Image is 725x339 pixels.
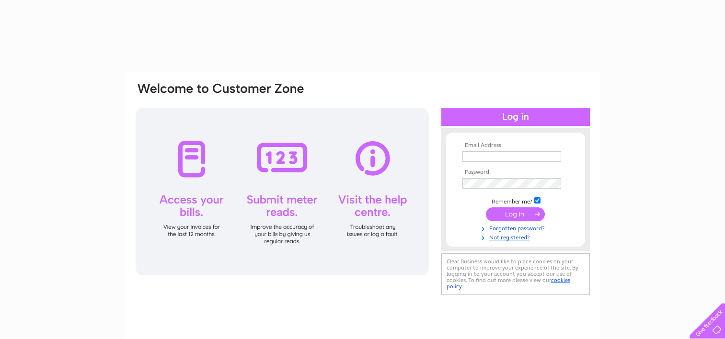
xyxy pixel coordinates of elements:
[447,277,570,290] a: cookies policy
[460,142,571,149] th: Email Address:
[460,169,571,176] th: Password:
[460,196,571,205] td: Remember me?
[462,223,571,232] a: Forgotten password?
[462,232,571,241] a: Not registered?
[441,253,590,295] div: Clear Business would like to place cookies on your computer to improve your experience of the sit...
[486,207,545,221] input: Submit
